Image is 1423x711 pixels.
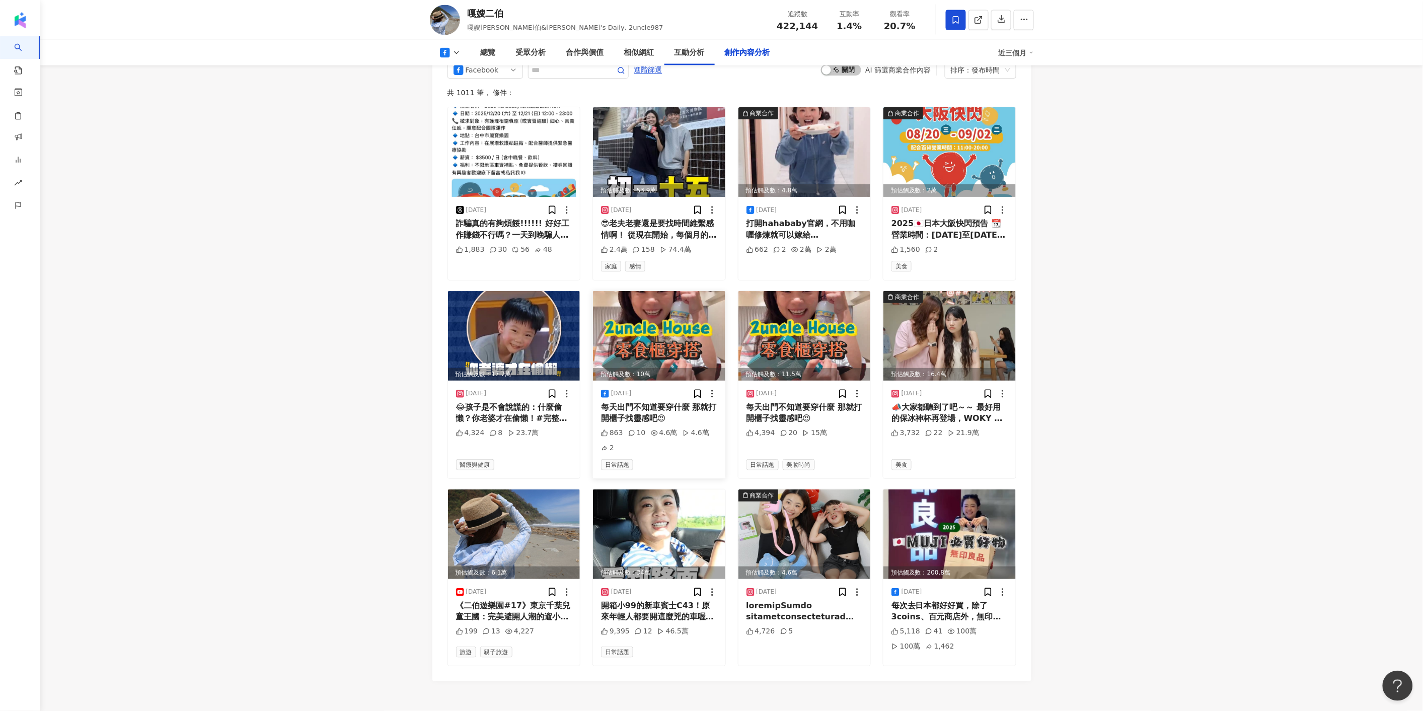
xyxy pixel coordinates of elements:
div: 15萬 [802,428,827,438]
div: 創作內容分析 [725,47,770,59]
div: 1,462 [926,642,954,652]
div: 46.5萬 [657,626,689,636]
div: 排序：發布時間 [951,62,1001,78]
div: 5 [780,626,793,636]
div: 199 [456,626,478,636]
span: 醫療與健康 [456,459,494,470]
div: 📣大家都聽到了吧～～ 最好用的保冰神杯再登場，WOKY 渾圓杯升級到 3.0啦 全新嘖嘖集資中，最便宜一支只要 $999 👉連結點起來[URL][DOMAIN_NAME] 我最愛的大容量、喝手搖... [891,402,1008,424]
div: 10 [628,428,646,438]
div: post-image預估觸及數：11.5萬 [738,291,871,381]
div: post-image預估觸及數：200.8萬 [883,489,1016,579]
div: 合作與價值 [566,47,604,59]
img: KOL Avatar [430,5,460,35]
div: 觀看率 [881,9,919,19]
div: [DATE] [611,389,632,398]
img: post-image [593,489,725,579]
div: 相似網紅 [624,47,654,59]
img: post-image [883,107,1016,197]
div: [DATE] [611,206,632,215]
div: 100萬 [948,626,977,636]
span: 美妝時尚 [783,459,815,470]
div: 預估觸及數：4.6萬 [738,566,871,579]
div: [DATE] [902,588,922,596]
div: 56 [512,245,530,255]
div: 8 [490,428,503,438]
img: post-image [738,107,871,197]
div: 4.6萬 [683,428,709,438]
div: 追蹤數 [777,9,818,19]
div: 2 [601,443,614,453]
div: post-image商業合作預估觸及數：16.4萬 [883,291,1016,381]
div: [DATE] [902,206,922,215]
span: 家庭 [601,261,621,272]
div: 4,394 [746,428,775,438]
div: 100萬 [891,642,921,652]
span: 美食 [891,459,912,470]
div: 嘎嫂二伯 [468,7,663,20]
div: 13 [483,626,500,636]
div: 48 [535,245,552,255]
div: [DATE] [902,389,922,398]
div: 1,560 [891,245,920,255]
span: 日常話題 [601,647,633,658]
span: 日常話題 [601,459,633,470]
span: 親子旅遊 [480,647,512,658]
div: 2 [925,245,938,255]
div: [DATE] [757,206,777,215]
div: 4.6萬 [651,428,678,438]
img: post-image [448,291,580,381]
div: 預估觸及數：200.8萬 [883,566,1016,579]
img: post-image [593,107,725,197]
div: 預估觸及數：2萬 [883,184,1016,197]
img: post-image [593,291,725,381]
div: post-image預估觸及數：53.9萬 [593,107,725,197]
span: 嘎嫂[PERSON_NAME]伯&[PERSON_NAME]'s Daily, 2uncle987 [468,24,663,31]
div: 22 [925,428,943,438]
div: post-image預估觸及數：10萬 [593,291,725,381]
div: [DATE] [611,588,632,596]
div: [DATE] [466,588,487,596]
div: 2.4萬 [601,245,628,255]
span: 旅遊 [456,647,476,658]
div: 21.9萬 [948,428,979,438]
div: [DATE] [466,389,487,398]
div: 開箱小99的新車賓士C43！原來年輕人都要開這麼兇的車喔？😆 #完整影片在[PERSON_NAME]Life頻道喔 [601,600,717,623]
div: 3,732 [891,428,920,438]
div: 商業合作 [750,108,774,118]
div: 158 [633,245,655,255]
div: 預估觸及數：10萬 [593,368,725,381]
div: 互動率 [831,9,869,19]
img: post-image [738,489,871,579]
img: logo icon [12,12,28,28]
div: 預估觸及數：4.8萬 [738,184,871,197]
a: search [14,36,34,76]
div: post-image預估觸及數：17.7萬 [448,291,580,381]
div: 預估觸及數：53.9萬 [593,184,725,197]
span: 20.7% [884,21,915,31]
span: 422,144 [777,21,818,31]
div: 預估觸及數：34萬 [593,566,725,579]
div: 預估觸及數：6.1萬 [448,566,580,579]
img: post-image [448,107,580,197]
iframe: Help Scout Beacon - Open [1383,671,1413,701]
div: 打開hahababy官網，不用咖喱修煉就可以嫁給[PERSON_NAME]🥰 [746,218,863,241]
div: [DATE] [466,206,487,215]
div: 23.7萬 [508,428,539,438]
div: post-image預估觸及數：6.1萬 [448,489,580,579]
span: rise [14,173,22,195]
div: 預估觸及數：16.4萬 [883,368,1016,381]
div: 2萬 [791,245,811,255]
div: 2025🇯🇵日本大阪快閃預告 📆營業時間：[DATE]至[DATE] 配合百貨營業時間11:00-20:00 🏢活動地點：OIOI 難波丸井百貨B1 [GEOGRAPHIC_DATA]B1F（[... [891,218,1008,241]
div: 受眾分析 [516,47,546,59]
div: 4,324 [456,428,485,438]
div: AI 篩選商業合作內容 [865,66,931,74]
span: 美食 [891,261,912,272]
div: 662 [746,245,769,255]
div: 1,883 [456,245,485,255]
span: 1.4% [837,21,862,31]
div: 12 [635,626,652,636]
div: 5,118 [891,626,920,636]
div: post-image商業合作預估觸及數：4.6萬 [738,489,871,579]
div: 商業合作 [895,292,919,302]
